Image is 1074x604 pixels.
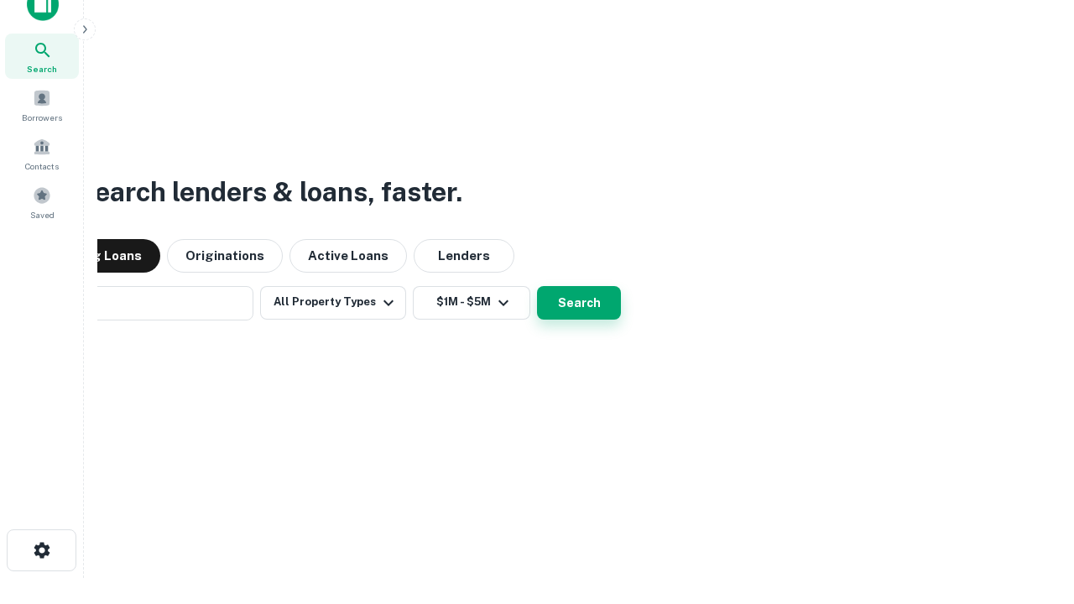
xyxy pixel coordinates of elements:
[5,82,79,128] a: Borrowers
[5,180,79,225] a: Saved
[414,239,514,273] button: Lenders
[30,208,55,221] span: Saved
[260,286,406,320] button: All Property Types
[76,172,462,212] h3: Search lenders & loans, faster.
[25,159,59,173] span: Contacts
[413,286,530,320] button: $1M - $5M
[5,34,79,79] a: Search
[990,470,1074,550] iframe: Chat Widget
[167,239,283,273] button: Originations
[537,286,621,320] button: Search
[22,111,62,124] span: Borrowers
[5,131,79,176] a: Contacts
[27,62,57,75] span: Search
[289,239,407,273] button: Active Loans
